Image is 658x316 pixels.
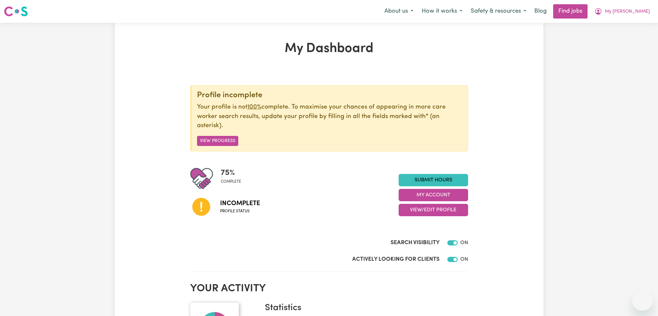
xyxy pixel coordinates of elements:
[460,257,468,262] span: ON
[399,204,468,216] button: View/Edit Profile
[530,4,551,19] a: Blog
[391,239,440,247] label: Search Visibility
[220,199,260,208] span: Incomplete
[220,208,260,214] span: Profile status
[553,4,588,19] a: Find jobs
[197,136,238,146] button: View Progress
[4,6,28,17] img: Careseekers logo
[632,290,653,311] iframe: Button to launch messaging window
[460,240,468,245] span: ON
[197,103,463,131] p: Your profile is not complete. To maximise your chances of appearing in more care worker search re...
[197,91,463,100] div: Profile incomplete
[221,167,246,190] div: Profile completeness: 75%
[4,4,28,19] a: Careseekers logo
[605,8,650,15] span: My [PERSON_NAME]
[399,189,468,201] button: My Account
[265,303,463,314] h3: Statistics
[352,255,440,264] label: Actively Looking for Clients
[466,5,530,18] button: Safety & resources
[247,104,261,110] u: 100%
[190,41,468,57] h1: My Dashboard
[221,167,241,179] span: 75 %
[590,5,654,18] button: My Account
[380,5,417,18] button: About us
[417,5,466,18] button: How it works
[190,283,468,295] h2: Your activity
[221,179,241,185] span: complete
[399,174,468,186] a: Submit Hours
